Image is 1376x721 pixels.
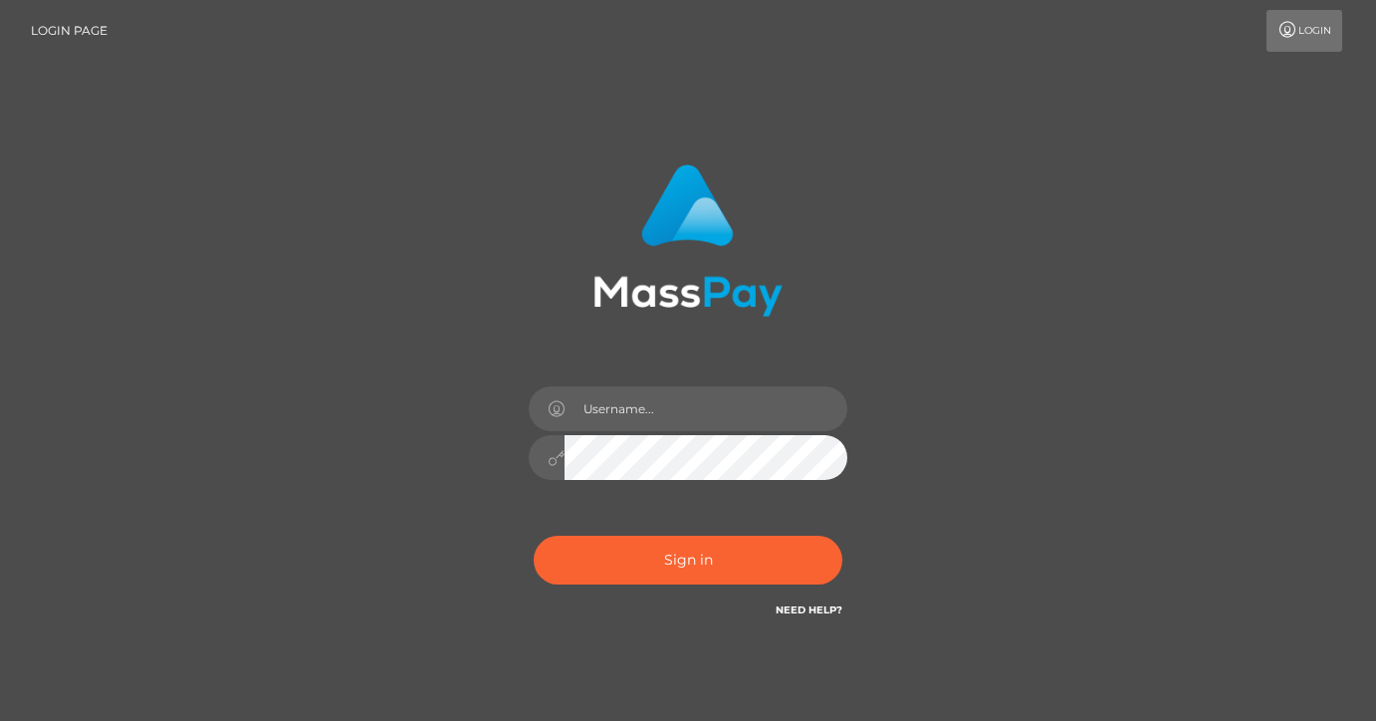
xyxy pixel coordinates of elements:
[593,164,783,317] img: MassPay Login
[565,386,847,431] input: Username...
[31,10,108,52] a: Login Page
[776,603,842,616] a: Need Help?
[1266,10,1342,52] a: Login
[534,536,842,585] button: Sign in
